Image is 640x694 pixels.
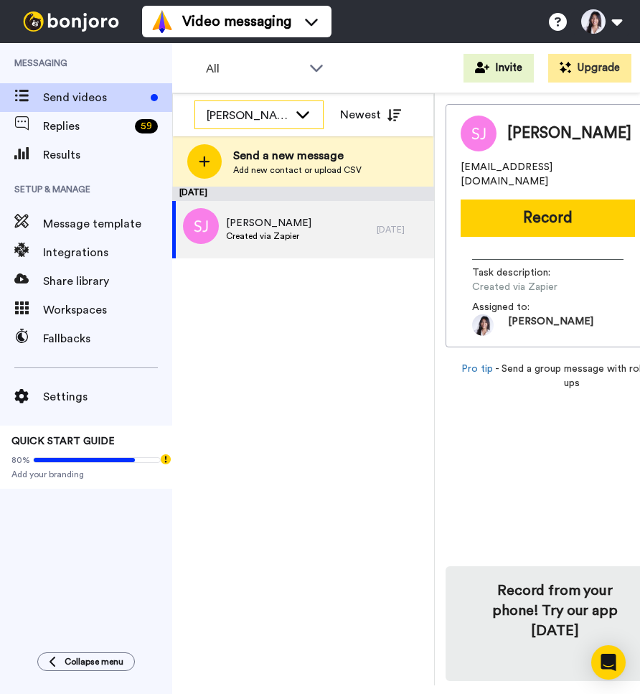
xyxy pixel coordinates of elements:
span: Replies [43,118,129,135]
img: Image of STEWART JONES [461,116,497,151]
span: Task description : [472,266,573,280]
a: Pro tip [446,362,493,390]
span: Assigned to: [472,300,573,314]
span: [PERSON_NAME] [507,123,631,144]
img: bj-logo-header-white.svg [17,11,125,32]
button: Upgrade [548,54,631,83]
img: sj.png [183,208,219,244]
div: [DATE] [172,187,434,201]
img: download [519,494,577,572]
span: Send a new message [233,147,362,164]
span: Fallbacks [43,330,172,347]
button: Collapse menu [37,652,135,671]
span: 80% [11,454,30,466]
span: Video messaging [182,11,291,32]
img: vm-color.svg [151,10,174,33]
span: [PERSON_NAME] [226,216,311,230]
span: Send videos [43,89,145,106]
span: [EMAIL_ADDRESS][DOMAIN_NAME] [461,160,635,189]
span: [PERSON_NAME] [508,314,593,336]
img: magic-wand.svg [446,362,458,377]
img: appstore [450,638,535,667]
span: Collapse menu [65,656,123,667]
div: [PERSON_NAME] [207,107,288,124]
div: Tooltip anchor [159,453,172,466]
span: Created via Zapier [226,230,311,242]
button: Invite [463,54,534,83]
span: Workspaces [43,301,172,319]
span: Created via Zapier [472,280,608,294]
img: aef2a152-c547-44c8-8db8-949bb2fc4bf6-1698705931.jpg [472,314,494,336]
span: Message template [43,215,172,233]
button: Newest [329,100,412,129]
span: Add new contact or upload CSV [233,164,362,176]
span: Add your branding [11,469,161,480]
span: QUICK START GUIDE [11,436,115,446]
button: Record [461,200,635,237]
div: [DATE] [377,224,427,235]
span: All [206,60,302,78]
span: Share library [43,273,172,290]
span: Results [43,146,172,164]
span: Integrations [43,244,172,261]
div: 59 [135,119,158,133]
div: Open Intercom Messenger [591,645,626,680]
span: Settings [43,388,172,405]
